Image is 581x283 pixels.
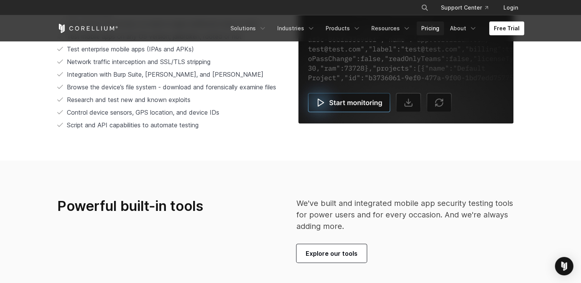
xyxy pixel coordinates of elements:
[67,71,263,78] span: Integration with Burp Suite, [PERSON_NAME], and [PERSON_NAME]
[57,24,118,33] a: Corellium Home
[67,96,190,104] span: Research and test new and known exploits
[296,199,513,231] span: We've built and integrated mobile app security testing tools for power users and for every occasi...
[67,58,210,66] span: Network traffic interception and SSL/TLS stripping
[273,21,319,35] a: Industries
[555,257,573,275] div: Open Intercom Messenger
[67,82,276,92] span: Browse the device’s file system - download and forensically examine files
[226,21,524,35] div: Navigation Menu
[418,1,432,15] button: Search
[226,21,271,35] a: Solutions
[296,244,367,263] a: Explore our tools
[367,21,415,35] a: Resources
[321,21,365,35] a: Products
[67,121,199,129] span: Script and API capabilities to automate testing
[412,1,524,15] div: Navigation Menu
[489,21,524,35] a: Free Trial
[57,197,254,215] h3: Powerful built-in tools
[67,109,219,116] span: Control device sensors, GPS location, and device IDs
[306,249,358,258] span: Explore our tools
[497,1,524,15] a: Login
[435,1,494,15] a: Support Center
[417,21,444,35] a: Pricing
[67,45,194,53] span: Test enterprise mobile apps (IPAs and APKs)
[445,21,482,35] a: About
